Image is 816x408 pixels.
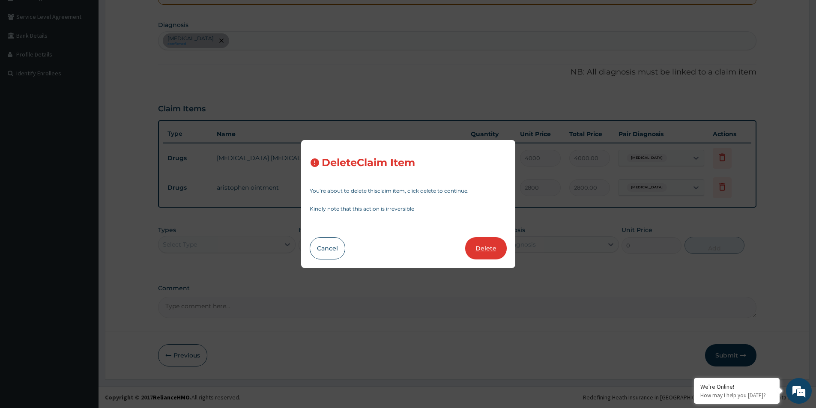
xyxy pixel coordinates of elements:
[310,188,507,194] p: You’re about to delete this claim item , click delete to continue.
[16,43,35,64] img: d_794563401_company_1708531726252_794563401
[4,234,163,264] textarea: Type your message and hit 'Enter'
[45,48,144,59] div: Chat with us now
[140,4,161,25] div: Minimize live chat window
[310,206,507,211] p: Kindly note that this action is irreversible
[700,383,773,390] div: We're Online!
[465,237,507,259] button: Delete
[50,108,118,194] span: We're online!
[700,392,773,399] p: How may I help you today?
[322,157,415,169] h3: Delete Claim Item
[310,237,345,259] button: Cancel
